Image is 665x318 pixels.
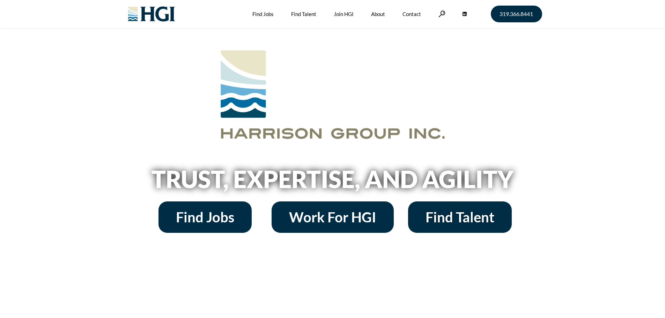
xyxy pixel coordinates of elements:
[134,167,532,191] h2: Trust, Expertise, and Agility
[289,210,376,224] span: Work For HGI
[438,10,445,17] a: Search
[176,210,234,224] span: Find Jobs
[426,210,494,224] span: Find Talent
[408,201,512,233] a: Find Talent
[158,201,252,233] a: Find Jobs
[500,11,533,17] span: 319.366.8441
[491,6,542,22] a: 319.366.8441
[272,201,394,233] a: Work For HGI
